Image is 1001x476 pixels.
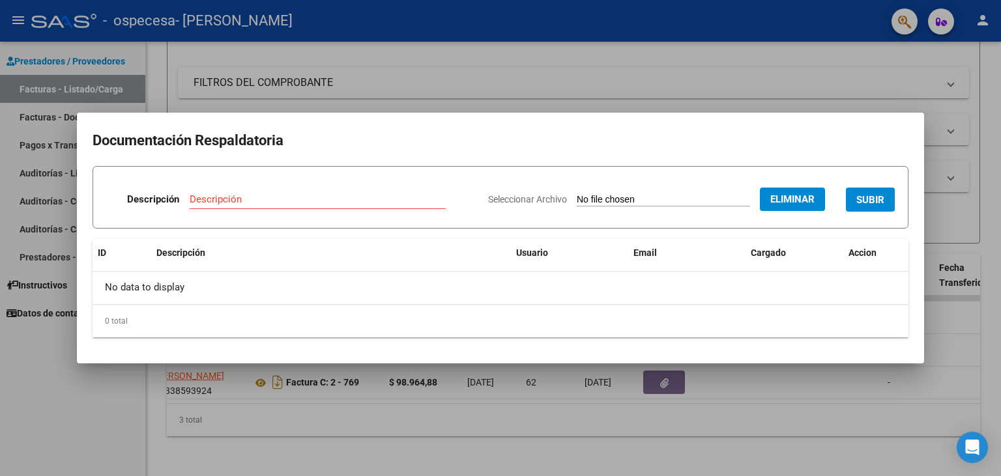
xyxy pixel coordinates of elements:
datatable-header-cell: ID [93,239,151,267]
div: Open Intercom Messenger [957,432,988,463]
span: Cargado [751,247,786,258]
datatable-header-cell: Usuario [511,239,628,267]
span: Accion [849,247,877,258]
span: Usuario [516,247,548,258]
datatable-header-cell: Email [628,239,746,267]
button: Eliminar [760,188,825,211]
datatable-header-cell: Accion [843,239,908,267]
span: Seleccionar Archivo [488,194,567,204]
span: ID [98,247,106,258]
h2: Documentación Respaldatoria [93,128,908,153]
span: Descripción [156,247,205,258]
span: SUBIR [856,194,884,206]
div: No data to display [93,272,908,304]
span: Eliminar [770,193,815,205]
datatable-header-cell: Descripción [151,239,511,267]
button: SUBIR [846,188,895,212]
div: 0 total [93,305,908,337]
p: Descripción [127,192,179,207]
datatable-header-cell: Cargado [746,239,843,267]
span: Email [633,247,657,258]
